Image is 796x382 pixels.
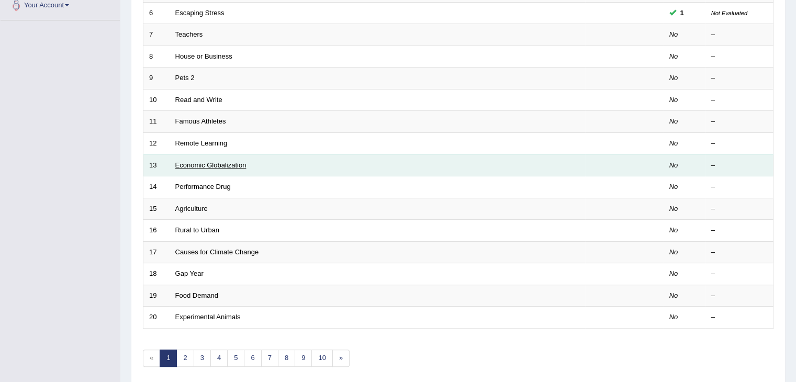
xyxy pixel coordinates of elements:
[669,139,678,147] em: No
[143,68,170,89] td: 9
[711,182,768,192] div: –
[261,350,278,367] a: 7
[175,117,226,125] a: Famous Athletes
[175,269,204,277] a: Gap Year
[711,291,768,301] div: –
[711,269,768,279] div: –
[210,350,228,367] a: 4
[332,350,350,367] a: »
[143,132,170,154] td: 12
[160,350,177,367] a: 1
[143,176,170,198] td: 14
[669,74,678,82] em: No
[175,9,225,17] a: Escaping Stress
[175,313,241,321] a: Experimental Animals
[669,313,678,321] em: No
[669,96,678,104] em: No
[175,291,218,299] a: Food Demand
[143,46,170,68] td: 8
[669,183,678,190] em: No
[175,183,231,190] a: Performance Drug
[143,89,170,111] td: 10
[311,350,332,367] a: 10
[669,117,678,125] em: No
[175,96,222,104] a: Read and Write
[175,139,228,147] a: Remote Learning
[676,7,688,18] span: You can still take this question
[143,220,170,242] td: 16
[143,350,160,367] span: «
[143,2,170,24] td: 6
[175,248,259,256] a: Causes for Climate Change
[194,350,211,367] a: 3
[175,74,195,82] a: Pets 2
[175,205,208,212] a: Agriculture
[711,312,768,322] div: –
[175,226,220,234] a: Rural to Urban
[711,95,768,105] div: –
[669,226,678,234] em: No
[669,291,678,299] em: No
[711,248,768,257] div: –
[278,350,295,367] a: 8
[711,161,768,171] div: –
[175,30,203,38] a: Teachers
[143,154,170,176] td: 13
[669,52,678,60] em: No
[227,350,244,367] a: 5
[711,204,768,214] div: –
[175,161,246,169] a: Economic Globalization
[176,350,194,367] a: 2
[244,350,261,367] a: 6
[669,269,678,277] em: No
[669,161,678,169] em: No
[711,226,768,235] div: –
[143,263,170,285] td: 18
[711,117,768,127] div: –
[143,111,170,133] td: 11
[143,241,170,263] td: 17
[711,30,768,40] div: –
[143,198,170,220] td: 15
[711,139,768,149] div: –
[711,73,768,83] div: –
[175,52,232,60] a: House or Business
[669,248,678,256] em: No
[669,30,678,38] em: No
[295,350,312,367] a: 9
[669,205,678,212] em: No
[711,10,747,16] small: Not Evaluated
[711,52,768,62] div: –
[143,307,170,329] td: 20
[143,285,170,307] td: 19
[143,24,170,46] td: 7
